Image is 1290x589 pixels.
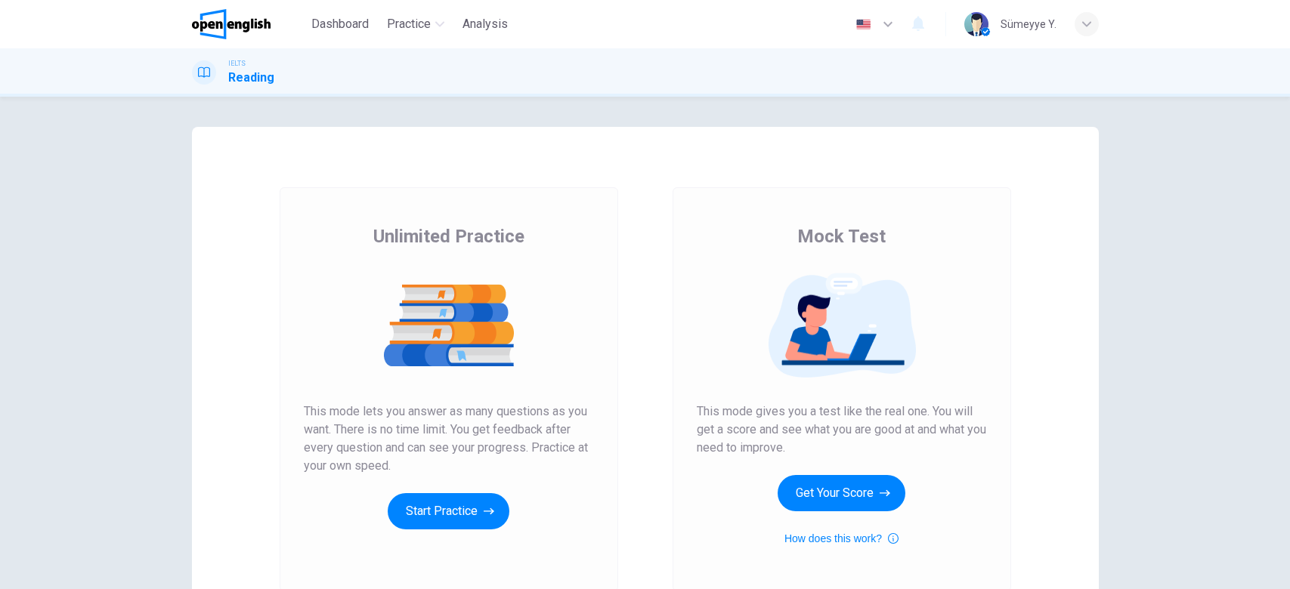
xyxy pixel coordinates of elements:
[462,15,508,33] span: Analysis
[373,224,524,248] span: Unlimited Practice
[192,9,306,39] a: OpenEnglish logo
[797,224,886,248] span: Mock Test
[228,58,246,69] span: IELTS
[784,529,899,547] button: How does this work?
[388,493,509,529] button: Start Practice
[192,9,271,39] img: OpenEnglish logo
[228,69,274,87] h1: Reading
[854,19,873,30] img: en
[778,475,905,511] button: Get Your Score
[964,12,988,36] img: Profile picture
[305,11,375,38] button: Dashboard
[381,11,450,38] button: Practice
[697,402,987,457] span: This mode gives you a test like the real one. You will get a score and see what you are good at a...
[1001,15,1056,33] div: Sümeyye Y.
[311,15,369,33] span: Dashboard
[456,11,514,38] button: Analysis
[304,402,594,475] span: This mode lets you answer as many questions as you want. There is no time limit. You get feedback...
[387,15,431,33] span: Practice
